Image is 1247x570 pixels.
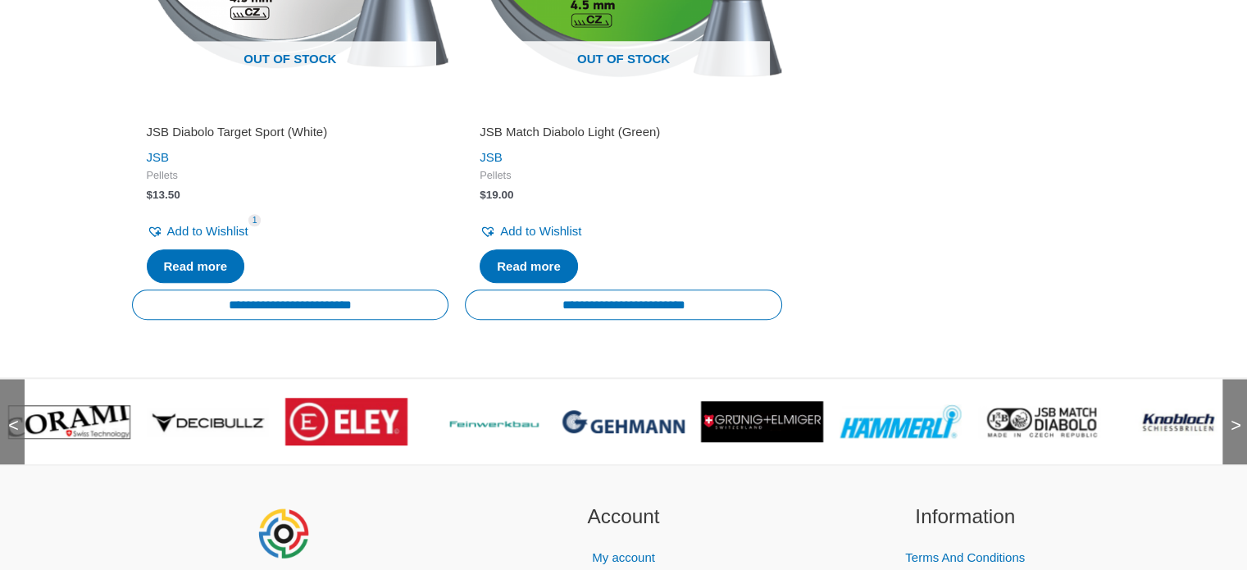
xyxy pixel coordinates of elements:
span: 1 [248,214,262,226]
span: Add to Wishlist [167,224,248,238]
a: Add to Wishlist [147,220,248,243]
span: Pellets [147,169,435,183]
a: JSB [147,150,170,164]
bdi: 13.50 [147,189,180,201]
a: My account [592,550,655,564]
a: Read more about “JSB Diabolo Target Sport (White)” [147,249,245,284]
a: Read more about “JSB Match Diabolo Light (Green)” [480,249,578,284]
h2: JSB Match Diabolo Light (Green) [480,124,767,140]
img: brand logo [285,398,407,445]
bdi: 19.00 [480,189,513,201]
a: JSB [480,150,503,164]
iframe: Customer reviews powered by Trustpilot [480,101,767,121]
span: $ [147,189,153,201]
h2: Account [473,502,774,532]
iframe: Customer reviews powered by Trustpilot [147,101,435,121]
span: Pellets [480,169,767,183]
span: Out of stock [144,41,437,79]
a: Add to Wishlist [480,220,581,243]
span: Add to Wishlist [500,224,581,238]
h2: JSB Diabolo Target Sport (White) [147,124,435,140]
span: $ [480,189,486,201]
a: Terms And Conditions [905,550,1025,564]
span: Out of stock [477,41,770,79]
a: JSB Diabolo Target Sport (White) [147,124,435,146]
a: JSB Match Diabolo Light (Green) [480,124,767,146]
span: > [1222,401,1239,417]
h2: Information [815,502,1116,532]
